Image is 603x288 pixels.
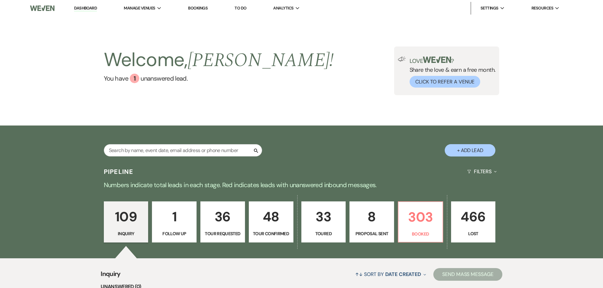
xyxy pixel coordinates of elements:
[402,206,439,228] p: 303
[398,201,443,242] a: 303Booked
[104,144,262,156] input: Search by name, event date, email address or phone number
[410,57,496,64] p: Love ?
[398,57,406,62] img: loud-speaker-illustration.svg
[354,206,390,227] p: 8
[455,206,492,227] p: 466
[188,5,208,11] a: Bookings
[451,201,496,242] a: 466Lost
[101,269,121,283] span: Inquiry
[200,201,245,242] a: 36Tour Requested
[353,266,429,283] button: Sort By Date Created
[305,206,342,227] p: 33
[30,2,54,15] img: Weven Logo
[156,230,192,237] p: Follow Up
[74,5,97,11] a: Dashboard
[465,163,499,180] button: Filters
[108,230,144,237] p: Inquiry
[481,5,499,11] span: Settings
[74,180,530,190] p: Numbers indicate total leads in each stage. Red indicates leads with unanswered inbound messages.
[253,206,289,227] p: 48
[305,230,342,237] p: Toured
[104,201,148,242] a: 109Inquiry
[349,201,394,242] a: 8Proposal Sent
[423,57,451,63] img: weven-logo-green.svg
[273,5,293,11] span: Analytics
[406,57,496,88] div: Share the love & earn a free month.
[104,46,334,74] h2: Welcome,
[156,206,192,227] p: 1
[152,201,197,242] a: 1Follow Up
[130,74,139,83] div: 1
[433,268,502,281] button: Send Mass Message
[355,271,363,278] span: ↑↓
[104,167,134,176] h3: Pipeline
[108,206,144,227] p: 109
[385,271,421,278] span: Date Created
[253,230,289,237] p: Tour Confirmed
[531,5,553,11] span: Resources
[204,206,241,227] p: 36
[124,5,155,11] span: Manage Venues
[249,201,293,242] a: 48Tour Confirmed
[235,5,246,11] a: To Do
[188,46,334,75] span: [PERSON_NAME] !
[402,230,439,237] p: Booked
[354,230,390,237] p: Proposal Sent
[455,230,492,237] p: Lost
[301,201,346,242] a: 33Toured
[445,144,495,156] button: + Add Lead
[204,230,241,237] p: Tour Requested
[410,76,480,88] button: Click to Refer a Venue
[104,74,334,83] a: You have 1 unanswered lead.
